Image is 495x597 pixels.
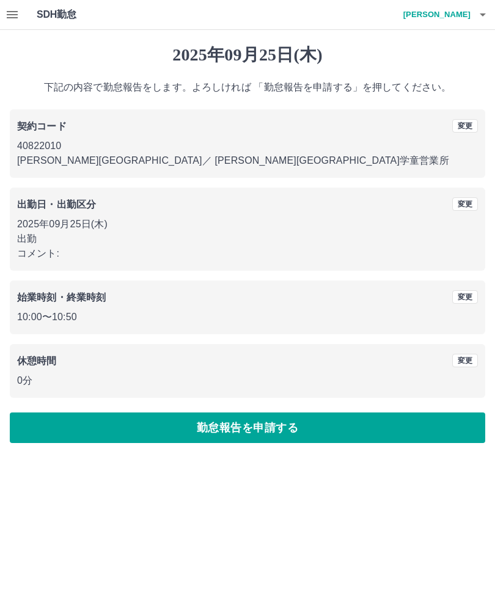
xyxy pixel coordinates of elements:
b: 始業時刻・終業時刻 [17,292,106,302]
p: 下記の内容で勤怠報告をします。よろしければ 「勤怠報告を申請する」を押してください。 [10,80,485,95]
button: 勤怠報告を申請する [10,412,485,443]
button: 変更 [452,197,478,211]
button: 変更 [452,354,478,367]
p: コメント: [17,246,478,261]
p: 10:00 〜 10:50 [17,310,478,324]
b: 契約コード [17,121,67,131]
b: 出勤日・出勤区分 [17,199,96,210]
p: 0分 [17,373,478,388]
p: 出勤 [17,232,478,246]
p: 40822010 [17,139,478,153]
b: 休憩時間 [17,356,57,366]
p: 2025年09月25日(木) [17,217,478,232]
button: 変更 [452,290,478,304]
button: 変更 [452,119,478,133]
p: [PERSON_NAME][GEOGRAPHIC_DATA] ／ [PERSON_NAME][GEOGRAPHIC_DATA]学童営業所 [17,153,478,168]
h1: 2025年09月25日(木) [10,45,485,65]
